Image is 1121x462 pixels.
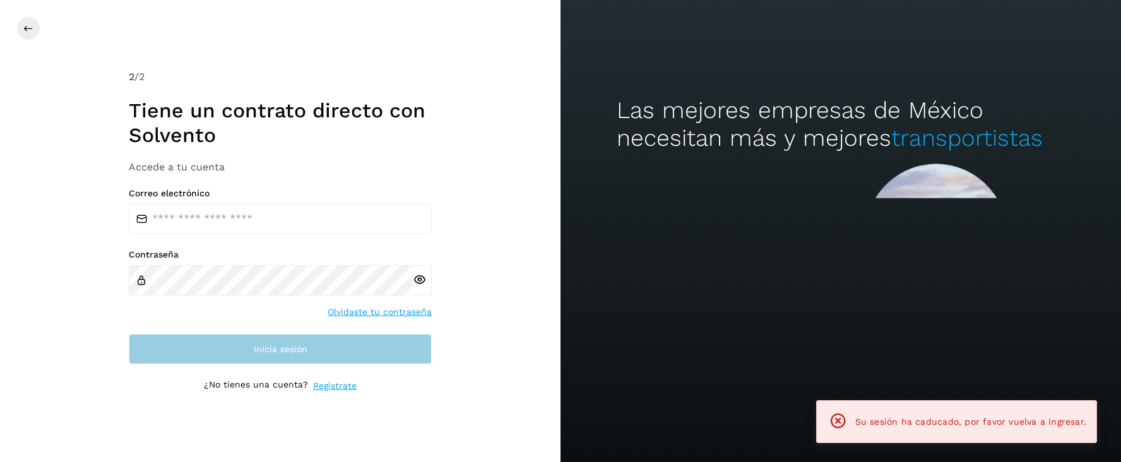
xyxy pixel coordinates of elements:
h1: Tiene un contrato directo con Solvento [129,98,432,147]
a: Regístrate [313,379,357,393]
label: Correo electrónico [129,188,432,199]
span: Su sesión ha caducado, por favor vuelva a ingresar. [855,417,1086,427]
div: /2 [129,69,432,85]
h3: Accede a tu cuenta [129,161,432,173]
span: transportistas [891,124,1043,151]
p: ¿No tienes una cuenta? [204,379,308,393]
h2: Las mejores empresas de México necesitan más y mejores [617,97,1065,153]
span: 2 [129,71,134,83]
label: Contraseña [129,249,432,260]
span: Inicia sesión [254,345,307,353]
a: Olvidaste tu contraseña [328,305,432,319]
button: Inicia sesión [129,334,432,364]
